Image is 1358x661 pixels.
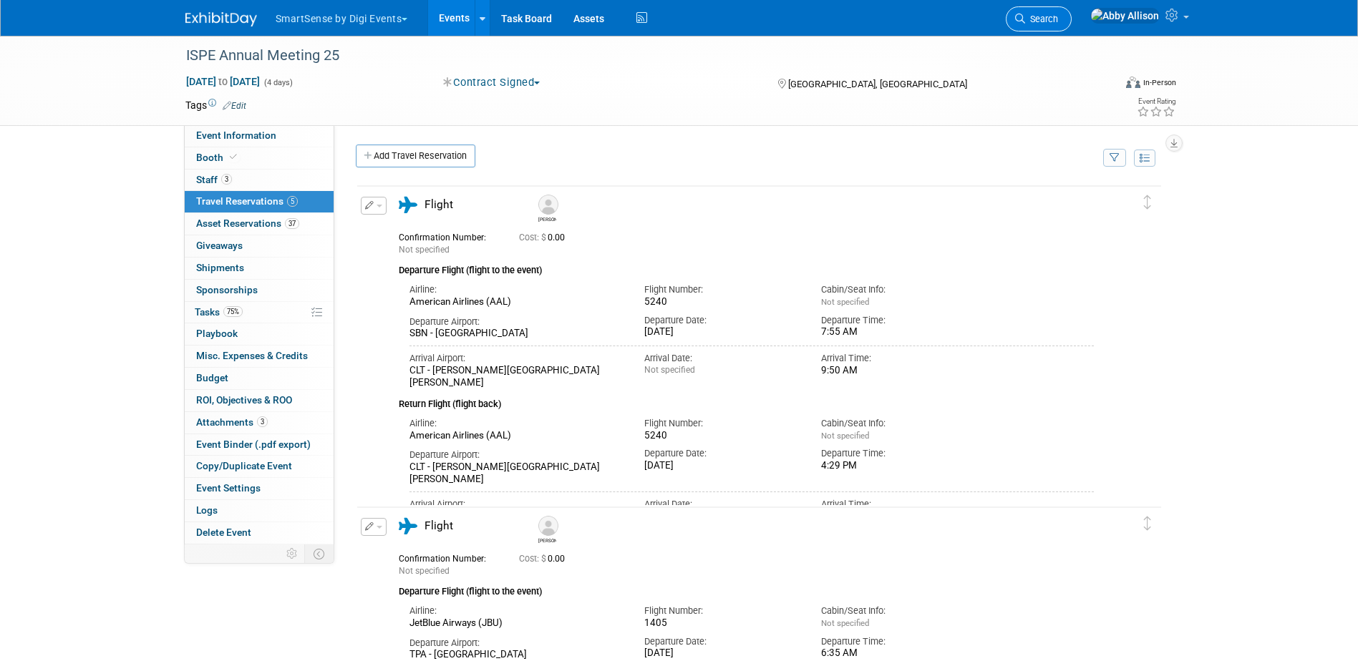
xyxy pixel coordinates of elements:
[399,577,1095,599] div: Departure Flight (flight to the event)
[1143,77,1176,88] div: In-Person
[399,549,498,564] div: Confirmation Number:
[644,647,800,660] div: [DATE]
[409,449,624,461] div: Departure Airport:
[399,256,1095,278] div: Departure Flight (flight to the event)
[519,232,571,243] span: 0.00
[185,147,334,169] a: Booth
[185,258,334,279] a: Shipments
[409,296,624,308] div: American Airlines (AAL)
[821,326,976,338] div: 7:55 AM
[196,262,244,273] span: Shipments
[263,78,293,87] span: (4 days)
[356,145,475,167] a: Add Travel Reservation
[821,604,976,617] div: Cabin/Seat Info:
[409,498,624,511] div: Arrival Airport:
[185,346,334,367] a: Misc. Expenses & Credits
[185,478,334,499] a: Event Settings
[196,394,292,406] span: ROI, Objectives & ROO
[185,522,334,544] a: Delete Event
[185,456,334,477] a: Copy/Duplicate Event
[196,217,299,229] span: Asset Reservations
[196,195,298,207] span: Travel Reservations
[1029,74,1177,96] div: Event Format
[223,101,246,111] a: Edit
[644,417,800,430] div: Flight Number:
[399,566,450,576] span: Not specified
[185,412,334,434] a: Attachments3
[788,79,967,89] span: [GEOGRAPHIC_DATA], [GEOGRAPHIC_DATA]
[185,390,334,411] a: ROI, Objectives & ROO
[821,314,976,327] div: Departure Time:
[519,232,548,243] span: Cost: $
[399,389,1095,411] div: Return Flight (flight back)
[196,240,243,251] span: Giveaways
[644,498,800,511] div: Arrival Date:
[538,516,558,536] img: Jose Correa
[644,326,800,338] div: [DATE]
[196,372,228,383] span: Budget
[644,283,800,296] div: Flight Number:
[538,215,556,222] div: Griggs Josh
[185,12,257,26] img: ExhibitDay
[399,518,417,534] i: Flight
[409,430,624,442] div: American Airlines (AAL)
[821,365,976,377] div: 9:50 AM
[223,306,243,317] span: 75%
[409,328,624,340] div: SBN - [GEOGRAPHIC_DATA]
[438,75,545,90] button: Contract Signed
[185,280,334,301] a: Sponsorships
[196,174,232,185] span: Staff
[821,647,976,660] div: 6:35 AM
[230,153,237,161] i: Booth reservation complete
[196,460,292,471] span: Copy/Duplicate Event
[644,604,800,617] div: Flight Number:
[1090,8,1160,24] img: Abby Allison
[409,604,624,617] div: Airline:
[644,314,800,327] div: Departure Date:
[196,152,240,163] span: Booth
[196,129,276,141] span: Event Information
[821,431,869,441] span: Not specified
[181,43,1092,69] div: ISPE Annual Meeting 25
[644,635,800,648] div: Departure Date:
[196,504,218,516] span: Logs
[535,516,560,544] div: Jose Correa
[409,283,624,296] div: Airline:
[821,635,976,648] div: Departure Time:
[1144,195,1151,210] i: Click and drag to move item
[644,296,800,308] div: 5240
[409,461,624,486] div: CLT - [PERSON_NAME][GEOGRAPHIC_DATA][PERSON_NAME]
[821,498,976,511] div: Arrival Time:
[185,75,261,88] span: [DATE] [DATE]
[409,637,624,650] div: Departure Airport:
[185,213,334,235] a: Asset Reservations37
[409,417,624,430] div: Airline:
[644,617,800,630] div: 1405
[425,198,453,211] span: Flight
[821,618,869,628] span: Not specified
[644,365,800,376] div: Not specified
[821,297,869,307] span: Not specified
[1006,6,1072,31] a: Search
[287,196,298,207] span: 5
[185,500,334,522] a: Logs
[821,417,976,430] div: Cabin/Seat Info:
[185,434,334,456] a: Event Binder (.pdf export)
[185,368,334,389] a: Budget
[196,350,308,361] span: Misc. Expenses & Credits
[644,352,800,365] div: Arrival Date:
[280,544,305,563] td: Personalize Event Tab Strip
[409,617,624,630] div: JetBlue Airways (JBU)
[196,527,251,538] span: Delete Event
[535,195,560,222] div: Griggs Josh
[644,460,800,472] div: [DATE]
[399,228,498,243] div: Confirmation Number:
[196,284,258,295] span: Sponsorships
[538,195,558,215] img: Griggs Josh
[257,416,268,427] span: 3
[185,170,334,191] a: Staff3
[1025,14,1058,24] span: Search
[1137,98,1175,105] div: Event Rating
[425,519,453,532] span: Flight
[185,98,246,112] td: Tags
